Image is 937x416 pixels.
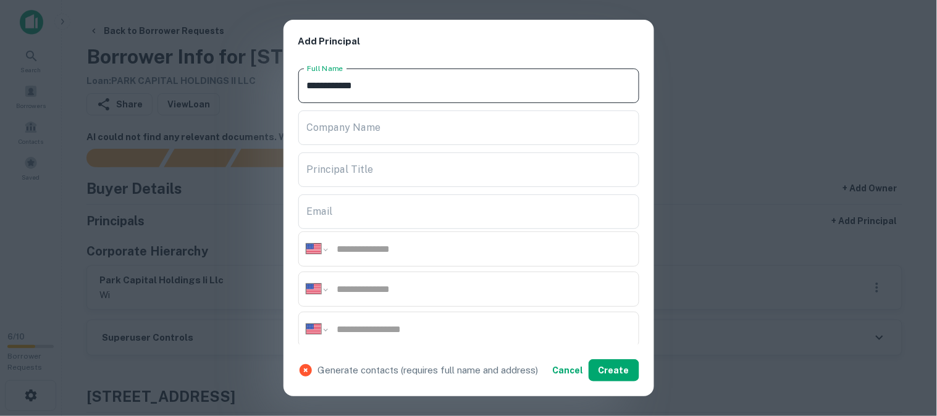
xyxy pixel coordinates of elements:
[548,359,589,381] button: Cancel
[307,63,343,73] label: Full Name
[318,363,539,378] p: Generate contacts (requires full name and address)
[284,20,654,64] h2: Add Principal
[589,359,639,381] button: Create
[875,317,937,376] iframe: Chat Widget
